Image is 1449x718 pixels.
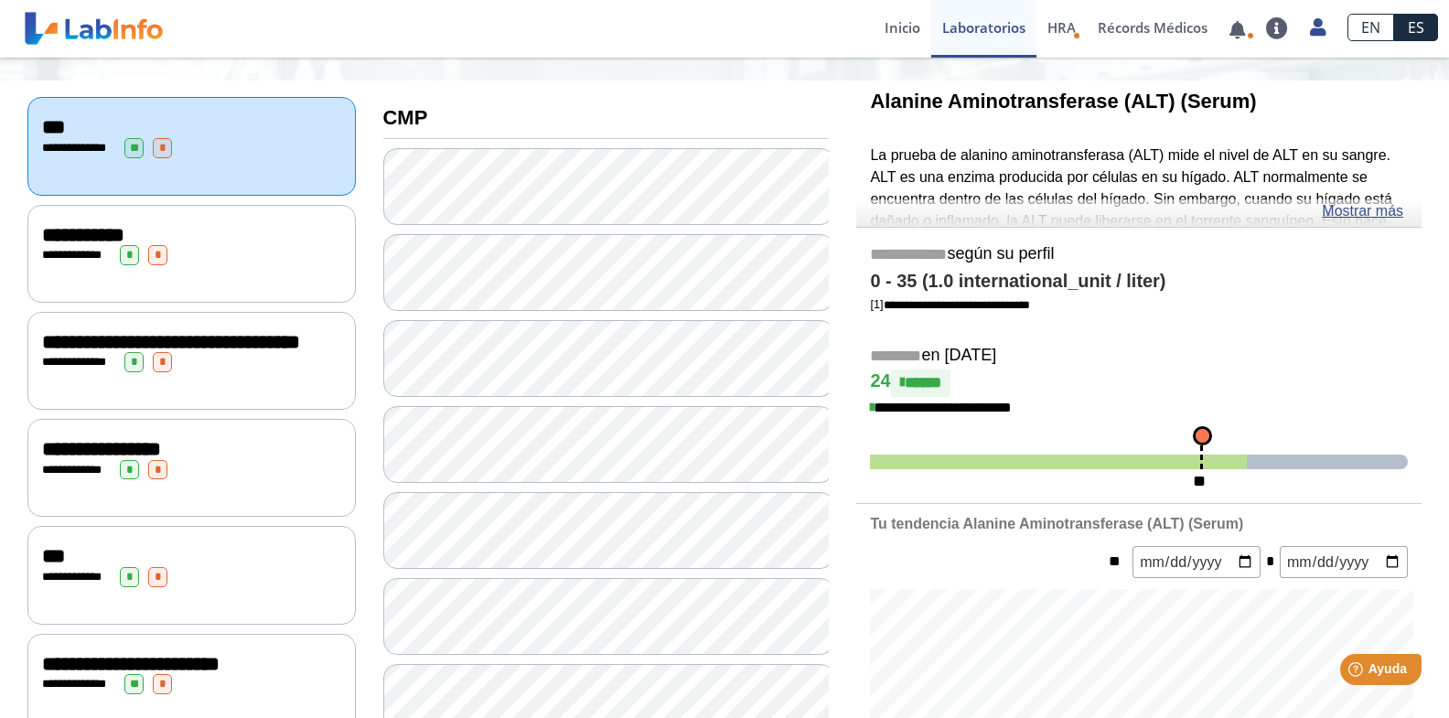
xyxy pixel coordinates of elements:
b: Alanine Aminotransferase (ALT) (Serum) [870,90,1256,113]
b: CMP [383,106,428,129]
a: ES [1394,14,1438,41]
p: La prueba de alanino aminotransferasa (ALT) mide el nivel de ALT en su sangre. ALT es una enzima ... [870,145,1408,319]
a: [1] [870,297,1029,311]
h5: en [DATE] [870,346,1408,367]
iframe: Help widget launcher [1286,647,1429,698]
h4: 0 - 35 (1.0 international_unit / liter) [870,271,1408,293]
span: HRA [1047,18,1076,37]
input: mm/dd/yyyy [1280,546,1408,578]
a: EN [1347,14,1394,41]
h5: según su perfil [870,244,1408,265]
a: Mostrar más [1322,200,1403,222]
b: Tu tendencia Alanine Aminotransferase (ALT) (Serum) [870,516,1243,531]
input: mm/dd/yyyy [1132,546,1261,578]
h4: 24 [870,370,1408,397]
